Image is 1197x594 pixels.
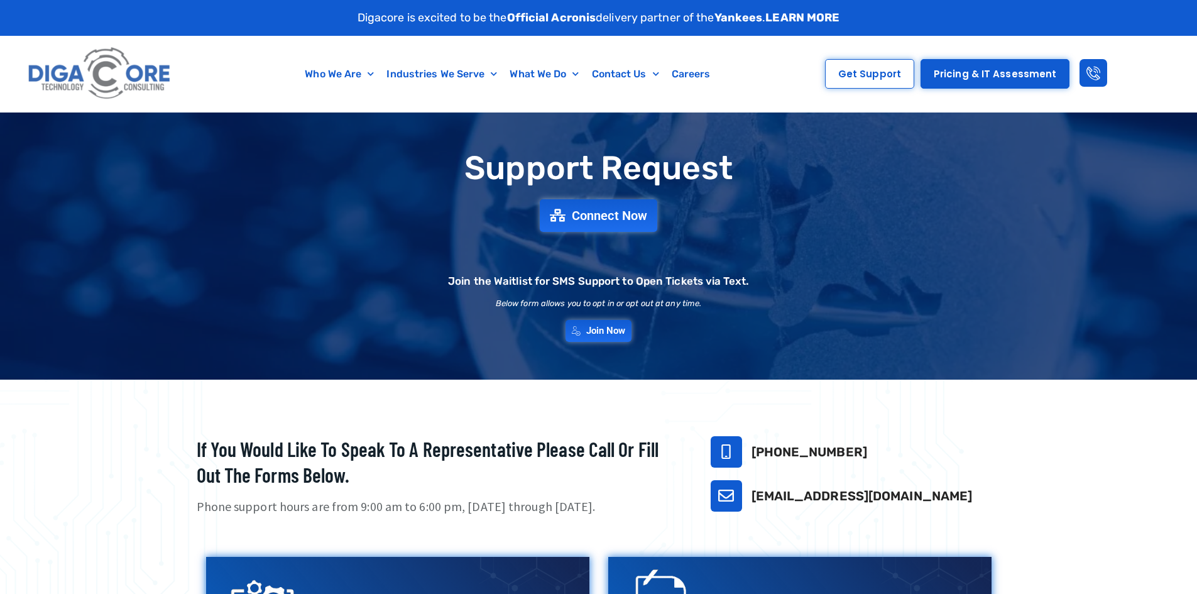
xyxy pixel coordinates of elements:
[236,60,780,89] nav: Menu
[448,276,749,287] h2: Join the Waitlist for SMS Support to Open Tickets via Text.
[711,436,742,468] a: 732-646-5725
[496,299,702,307] h2: Below form allows you to opt in or opt out at any time.
[711,480,742,512] a: support@digacore.com
[197,498,679,516] p: Phone support hours are from 9:00 am to 6:00 pm, [DATE] through [DATE].
[503,60,585,89] a: What We Do
[586,326,626,336] span: Join Now
[298,60,380,89] a: Who We Are
[586,60,665,89] a: Contact Us
[752,488,973,503] a: [EMAIL_ADDRESS][DOMAIN_NAME]
[197,436,679,488] h2: If you would like to speak to a representative please call or fill out the forms below.
[380,60,503,89] a: Industries We Serve
[665,60,717,89] a: Careers
[825,59,914,89] a: Get Support
[540,199,657,232] a: Connect Now
[165,150,1032,186] h1: Support Request
[566,320,632,342] a: Join Now
[714,11,763,25] strong: Yankees
[752,444,867,459] a: [PHONE_NUMBER]
[572,209,647,222] span: Connect Now
[838,69,901,79] span: Get Support
[25,42,175,106] img: Digacore logo 1
[507,11,596,25] strong: Official Acronis
[934,69,1056,79] span: Pricing & IT Assessment
[765,11,839,25] a: LEARN MORE
[921,59,1069,89] a: Pricing & IT Assessment
[358,9,840,26] p: Digacore is excited to be the delivery partner of the .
